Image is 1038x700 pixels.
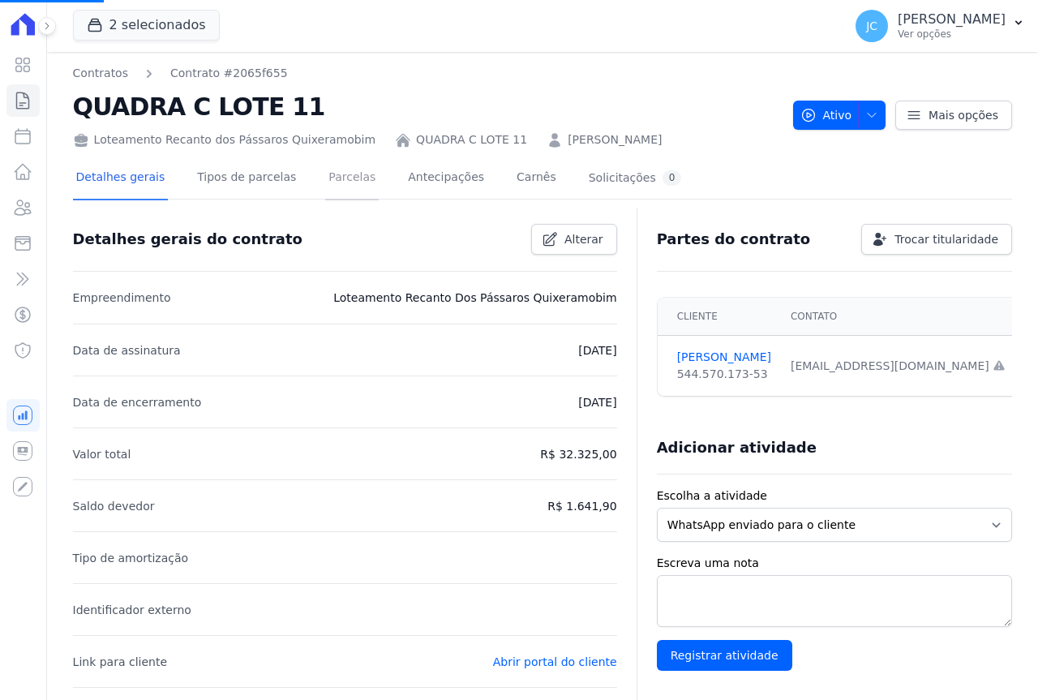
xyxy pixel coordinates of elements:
[578,341,616,360] p: [DATE]
[405,157,487,200] a: Antecipações
[898,11,1006,28] p: [PERSON_NAME]
[547,496,616,516] p: R$ 1.641,90
[793,101,886,130] button: Ativo
[73,88,780,125] h2: QUADRA C LOTE 11
[568,131,662,148] a: [PERSON_NAME]
[73,131,376,148] div: Loteamento Recanto dos Pássaros Quixeramobim
[73,341,181,360] p: Data de assinatura
[73,65,288,82] nav: Breadcrumb
[663,170,682,186] div: 0
[564,231,603,247] span: Alterar
[194,157,299,200] a: Tipos de parcelas
[781,298,1015,336] th: Contato
[73,496,155,516] p: Saldo devedor
[73,10,220,41] button: 2 selecionados
[531,224,617,255] a: Alterar
[73,157,169,200] a: Detalhes gerais
[585,157,685,200] a: Solicitações0
[861,224,1012,255] a: Trocar titularidade
[73,548,189,568] p: Tipo de amortização
[929,107,998,123] span: Mais opções
[898,28,1006,41] p: Ver opções
[73,288,171,307] p: Empreendimento
[657,438,817,457] h3: Adicionar atividade
[73,393,202,412] p: Data de encerramento
[843,3,1038,49] button: JC [PERSON_NAME] Ver opções
[73,444,131,464] p: Valor total
[800,101,852,130] span: Ativo
[540,444,616,464] p: R$ 32.325,00
[658,298,781,336] th: Cliente
[866,20,877,32] span: JC
[657,230,811,249] h3: Partes do contrato
[657,487,1012,505] label: Escolha a atividade
[333,288,616,307] p: Loteamento Recanto Dos Pássaros Quixeramobim
[578,393,616,412] p: [DATE]
[677,349,771,366] a: [PERSON_NAME]
[73,65,128,82] a: Contratos
[73,600,191,620] p: Identificador externo
[589,170,682,186] div: Solicitações
[170,65,288,82] a: Contrato #2065f655
[894,231,998,247] span: Trocar titularidade
[73,652,167,672] p: Link para cliente
[657,640,792,671] input: Registrar atividade
[416,131,527,148] a: QUADRA C LOTE 11
[677,366,771,383] div: 544.570.173-53
[493,655,617,668] a: Abrir portal do cliente
[73,65,780,82] nav: Breadcrumb
[325,157,379,200] a: Parcelas
[513,157,560,200] a: Carnês
[791,358,1006,375] div: [EMAIL_ADDRESS][DOMAIN_NAME]
[895,101,1012,130] a: Mais opções
[73,230,302,249] h3: Detalhes gerais do contrato
[657,555,1012,572] label: Escreva uma nota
